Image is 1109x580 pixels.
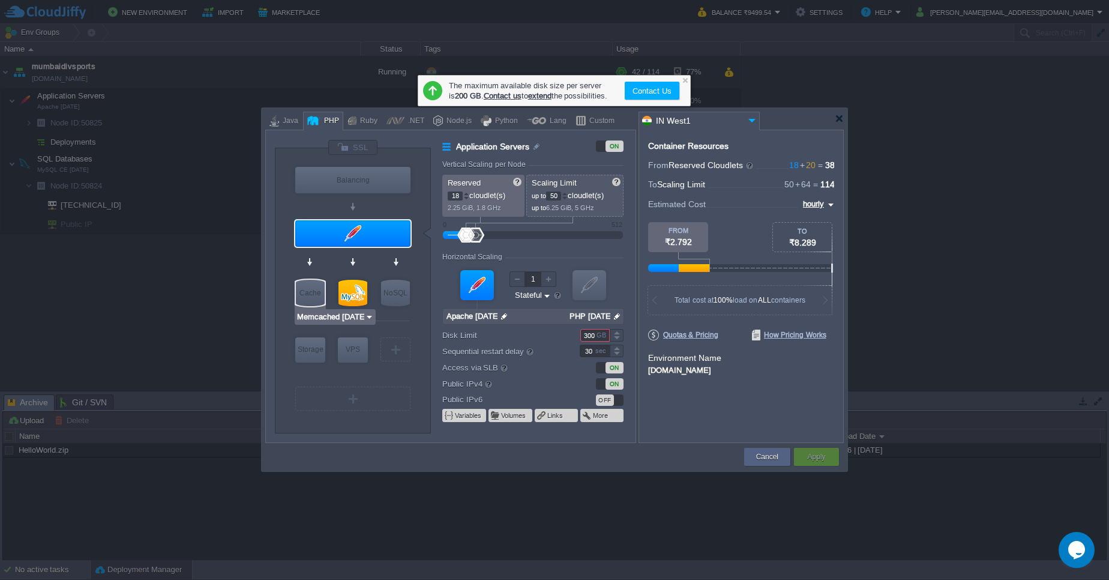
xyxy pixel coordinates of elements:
div: VPS [338,337,368,361]
span: = [811,180,820,189]
div: Java [279,112,298,130]
div: Lang [546,112,567,130]
label: Disk Limit [442,329,564,342]
div: Storage [295,337,325,361]
div: TO [773,228,832,235]
div: Vertical Scaling per Node [442,160,529,169]
div: NoSQL [381,280,410,306]
button: More [593,411,609,420]
div: GB [597,330,609,341]
label: Access via SLB [442,361,564,374]
span: up to [532,192,546,199]
span: ₹2.792 [665,237,692,247]
span: 18 [789,160,799,170]
span: Scaling Limit [657,180,705,189]
button: Cancel [756,451,778,463]
span: 64 [794,180,811,189]
div: Horizontal Scaling [442,253,505,261]
span: Reserved [448,178,481,187]
div: OFF [596,394,614,406]
span: 6.25 GiB, 5 GHz [546,204,594,211]
span: To [648,180,657,189]
span: Scaling Limit [532,178,577,187]
button: Volumes [501,411,527,420]
div: 512 [612,221,622,228]
div: [DOMAIN_NAME] [648,364,834,375]
div: .NET [404,112,424,130]
b: 200 GB [455,91,481,100]
div: Balancing [295,167,410,193]
div: The maximum available disk size per server is . to the possibilities. [449,80,618,101]
iframe: chat widget [1059,532,1097,568]
span: Quotas & Pricing [648,330,718,340]
div: Create New Layer [380,337,410,361]
button: Apply [807,451,825,463]
div: ON [606,378,624,390]
span: From [648,160,669,170]
div: FROM [648,227,708,234]
div: Load Balancer [295,167,410,193]
div: sec [595,345,609,357]
span: Reserved Cloudlets [669,160,754,170]
div: Container Resources [648,142,729,151]
div: Ruby [356,112,377,130]
div: Custom [586,112,615,130]
button: Links [547,411,564,420]
span: + [799,160,806,170]
label: Public IPv6 [442,393,564,406]
div: Node.js [443,112,472,130]
span: = [816,160,825,170]
span: 2.25 GiB, 1.8 GHz [448,204,501,211]
div: PHP [320,112,339,130]
a: extend [528,91,551,100]
p: cloudlet(s) [448,188,520,201]
label: Public IPv4 [442,377,564,390]
div: Storage Containers [295,337,325,363]
span: Estimated Cost [648,198,706,211]
div: Create New Layer [295,387,410,411]
div: 0 [443,221,446,228]
span: 20 [799,160,816,170]
span: 114 [820,180,835,189]
div: Elastic VPS [338,337,368,363]
a: Contact us [484,91,521,100]
div: ON [606,140,624,152]
div: ON [606,362,624,373]
button: Contact Us [629,83,675,98]
span: ₹8.289 [789,238,816,247]
span: + [794,180,801,189]
div: Python [491,112,518,130]
div: NoSQL Databases [381,280,410,306]
div: Application Servers [295,220,410,247]
label: Sequential restart delay [442,345,564,358]
div: Cache [296,280,325,306]
p: cloudlet(s) [532,188,619,201]
span: up to [532,204,546,211]
label: Environment Name [648,353,721,363]
span: 50 [784,180,794,189]
span: How Pricing Works [752,330,826,340]
button: Variables [455,411,482,420]
div: SQL Databases [338,280,367,306]
span: 38 [825,160,835,170]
